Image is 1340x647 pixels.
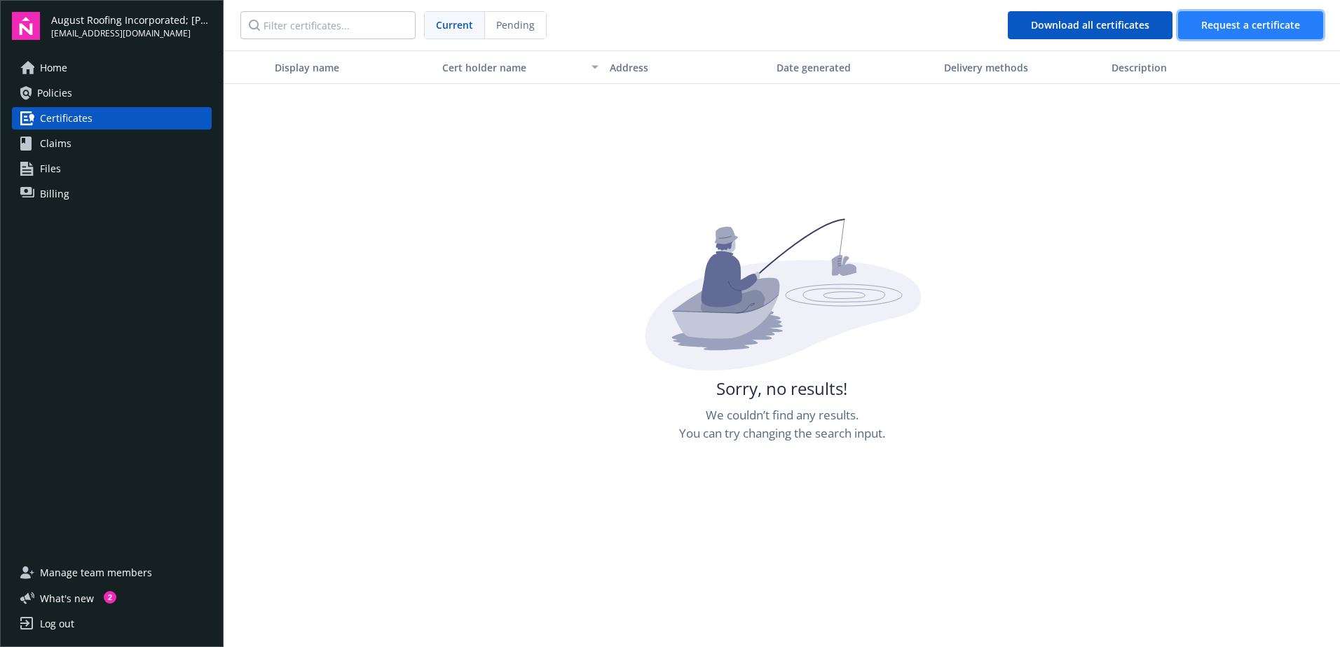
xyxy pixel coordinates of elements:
[771,50,938,84] button: Date generated
[604,50,772,84] button: Address
[12,591,116,606] button: What's new2
[1112,60,1268,75] div: Description
[51,13,212,27] span: August Roofing Incorporated; [PERSON_NAME] Industrial Center 8, LLC
[40,107,93,130] span: Certificates
[706,406,859,424] span: We couldn’t find any results.
[40,57,67,79] span: Home
[777,60,933,75] div: Date generated
[240,11,416,39] input: Filter certificates...
[1178,11,1323,39] button: Request a certificate
[437,50,604,84] button: Cert holder name
[12,57,212,79] a: Home
[610,60,766,75] div: Address
[12,12,40,40] img: navigator-logo.svg
[40,183,69,205] span: Billing
[442,60,583,75] div: Cert holder name
[716,377,847,401] span: Sorry, no results!
[37,82,72,104] span: Policies
[944,60,1100,75] div: Delivery methods
[40,562,152,584] span: Manage team members
[938,50,1106,84] button: Delivery methods
[12,158,212,180] a: Files
[51,27,212,40] span: [EMAIL_ADDRESS][DOMAIN_NAME]
[269,50,437,84] button: Display name
[1008,11,1172,39] button: Download all certificates
[1106,50,1273,84] button: Description
[40,132,71,155] span: Claims
[40,613,74,635] div: Log out
[12,82,212,104] a: Policies
[40,591,94,606] span: What ' s new
[104,591,116,604] div: 2
[40,158,61,180] span: Files
[12,107,212,130] a: Certificates
[679,424,885,443] span: You can try changing the search input.
[496,18,535,32] span: Pending
[485,12,546,39] span: Pending
[1201,18,1300,32] span: Request a certificate
[275,60,431,75] div: Display name
[1031,12,1149,39] div: Download all certificates
[12,562,212,584] a: Manage team members
[436,18,473,32] span: Current
[12,132,212,155] a: Claims
[12,183,212,205] a: Billing
[51,12,212,40] button: August Roofing Incorporated; [PERSON_NAME] Industrial Center 8, LLC[EMAIL_ADDRESS][DOMAIN_NAME]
